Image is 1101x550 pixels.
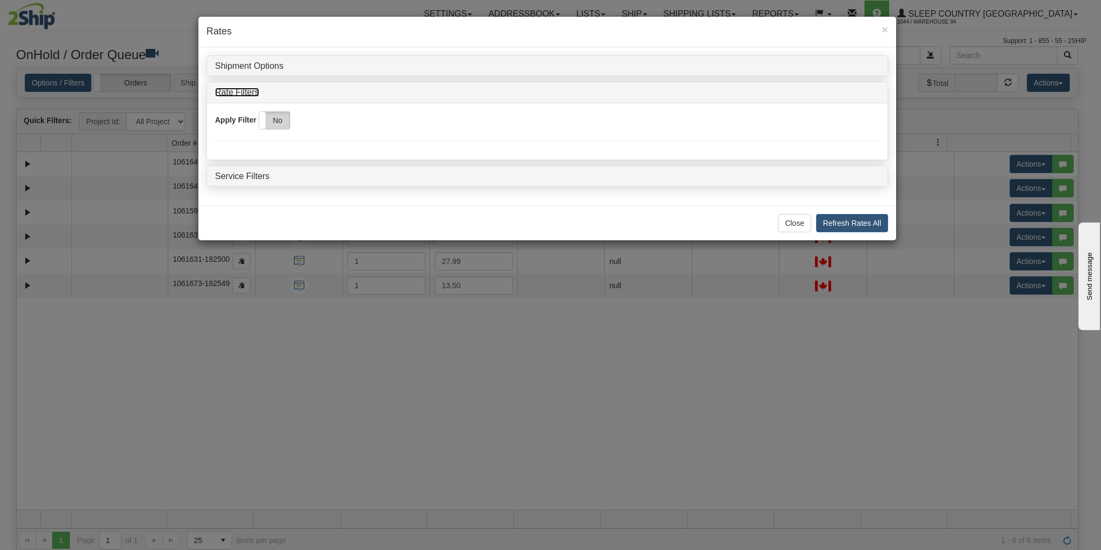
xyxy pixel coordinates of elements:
[1076,220,1100,330] iframe: chat widget
[882,23,888,35] span: ×
[259,112,290,129] label: No
[206,25,888,39] h4: Rates
[215,172,269,181] a: Service Filters
[215,88,259,97] a: Rate Filters
[778,214,811,232] button: Close
[215,115,256,125] label: Apply Filter
[882,24,888,35] button: Close
[8,9,99,17] div: Send message
[215,61,283,70] a: Shipment Options
[816,214,888,232] button: Refresh Rates All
